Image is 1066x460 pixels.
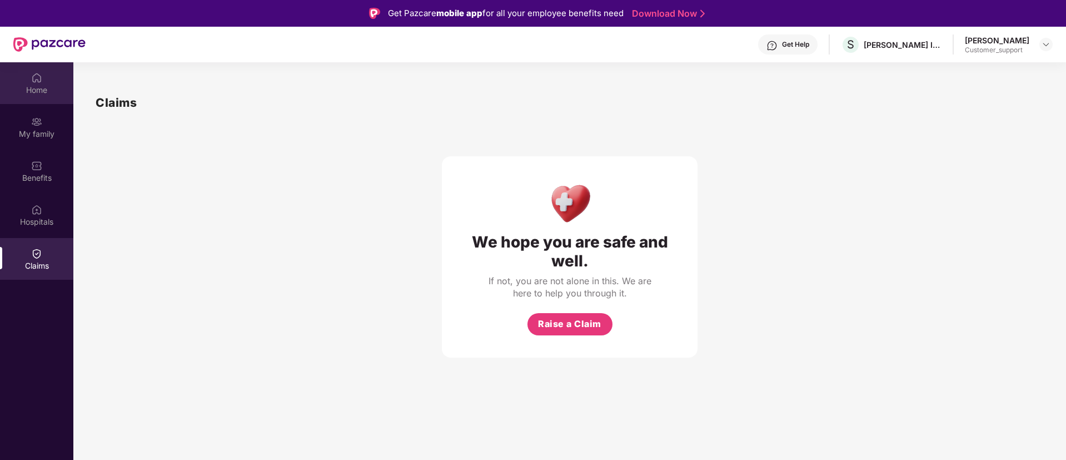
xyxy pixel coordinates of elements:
strong: mobile app [436,8,482,18]
img: svg+xml;base64,PHN2ZyBpZD0iSGVscC0zMngzMiIgeG1sbnM9Imh0dHA6Ly93d3cudzMub3JnLzIwMDAvc3ZnIiB3aWR0aD... [766,40,778,51]
img: Stroke [700,8,705,19]
h1: Claims [96,93,137,112]
span: Raise a Claim [538,317,601,331]
a: Download Now [632,8,701,19]
div: [PERSON_NAME] [965,35,1029,46]
div: We hope you are safe and well. [464,233,675,270]
img: svg+xml;base64,PHN2ZyB3aWR0aD0iMjAiIGhlaWdodD0iMjAiIHZpZXdCb3g9IjAgMCAyMCAyMCIgZmlsbD0ibm9uZSIgeG... [31,116,42,127]
img: svg+xml;base64,PHN2ZyBpZD0iSG9tZSIgeG1sbnM9Imh0dHA6Ly93d3cudzMub3JnLzIwMDAvc3ZnIiB3aWR0aD0iMjAiIG... [31,72,42,83]
img: svg+xml;base64,PHN2ZyBpZD0iRHJvcGRvd24tMzJ4MzIiIHhtbG5zPSJodHRwOi8vd3d3LnczLm9yZy8yMDAwL3N2ZyIgd2... [1042,40,1050,49]
div: [PERSON_NAME] INOTEC LIMITED [864,39,942,50]
span: S [847,38,854,51]
img: svg+xml;base64,PHN2ZyBpZD0iQmVuZWZpdHMiIHhtbG5zPSJodHRwOi8vd3d3LnczLm9yZy8yMDAwL3N2ZyIgd2lkdGg9Ij... [31,160,42,171]
div: Get Help [782,40,809,49]
div: Get Pazcare for all your employee benefits need [388,7,624,20]
img: Health Care [546,179,594,227]
img: svg+xml;base64,PHN2ZyBpZD0iQ2xhaW0iIHhtbG5zPSJodHRwOi8vd3d3LnczLm9yZy8yMDAwL3N2ZyIgd2lkdGg9IjIwIi... [31,248,42,259]
div: If not, you are not alone in this. We are here to help you through it. [486,275,653,299]
img: New Pazcare Logo [13,37,86,52]
img: svg+xml;base64,PHN2ZyBpZD0iSG9zcGl0YWxzIiB4bWxucz0iaHR0cDovL3d3dy53My5vcmcvMjAwMC9zdmciIHdpZHRoPS... [31,204,42,215]
img: Logo [369,8,380,19]
button: Raise a Claim [527,313,612,335]
div: Customer_support [965,46,1029,55]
